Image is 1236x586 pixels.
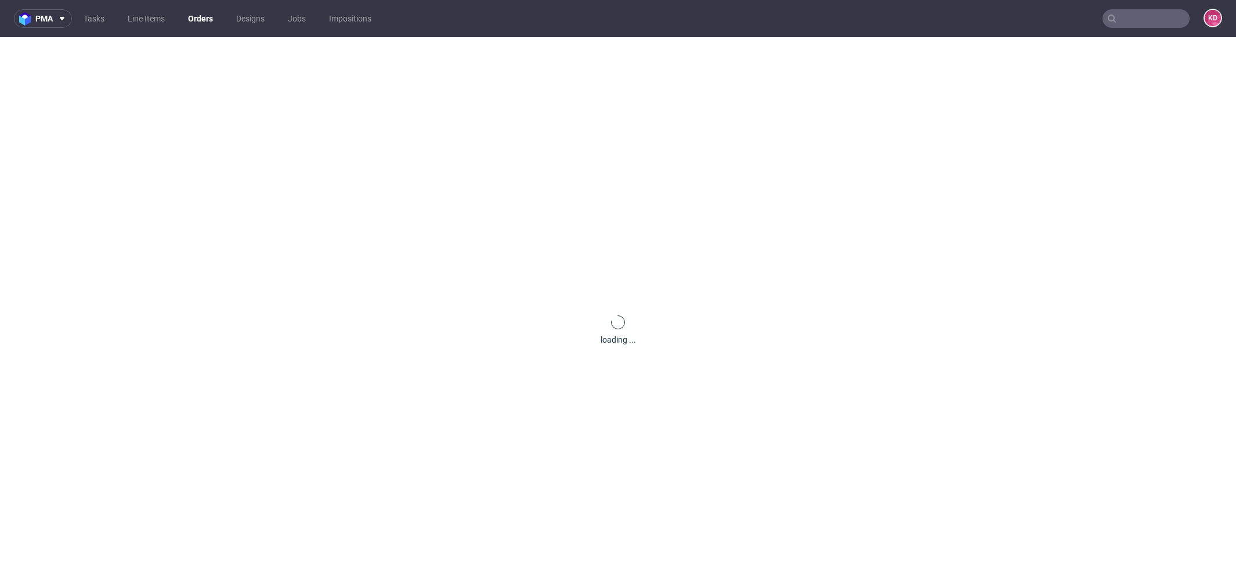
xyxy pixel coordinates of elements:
div: loading ... [601,334,636,346]
figcaption: KD [1205,10,1221,26]
a: Tasks [77,9,111,28]
a: Orders [181,9,220,28]
a: Jobs [281,9,313,28]
a: Line Items [121,9,172,28]
span: pma [35,15,53,23]
button: pma [14,9,72,28]
a: Impositions [322,9,378,28]
img: logo [19,12,35,26]
a: Designs [229,9,272,28]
